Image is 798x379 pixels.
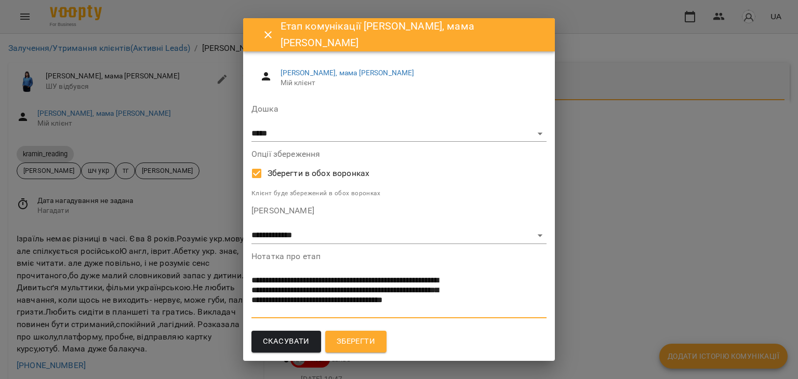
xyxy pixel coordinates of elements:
[251,150,547,158] label: Опції збереження
[251,188,547,199] p: Клієнт буде збережений в обох воронках
[256,22,281,47] button: Close
[281,69,415,77] a: [PERSON_NAME], мама [PERSON_NAME]
[251,105,547,113] label: Дошка
[251,207,547,215] label: [PERSON_NAME]
[281,18,542,51] h6: Етап комунікації [PERSON_NAME], мама [PERSON_NAME]
[251,331,321,353] button: Скасувати
[251,252,547,261] label: Нотатка про етап
[325,331,387,353] button: Зберегти
[263,335,310,348] span: Скасувати
[268,167,370,180] span: Зберегти в обох воронках
[281,78,538,88] span: Мій клієнт
[337,335,375,348] span: Зберегти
